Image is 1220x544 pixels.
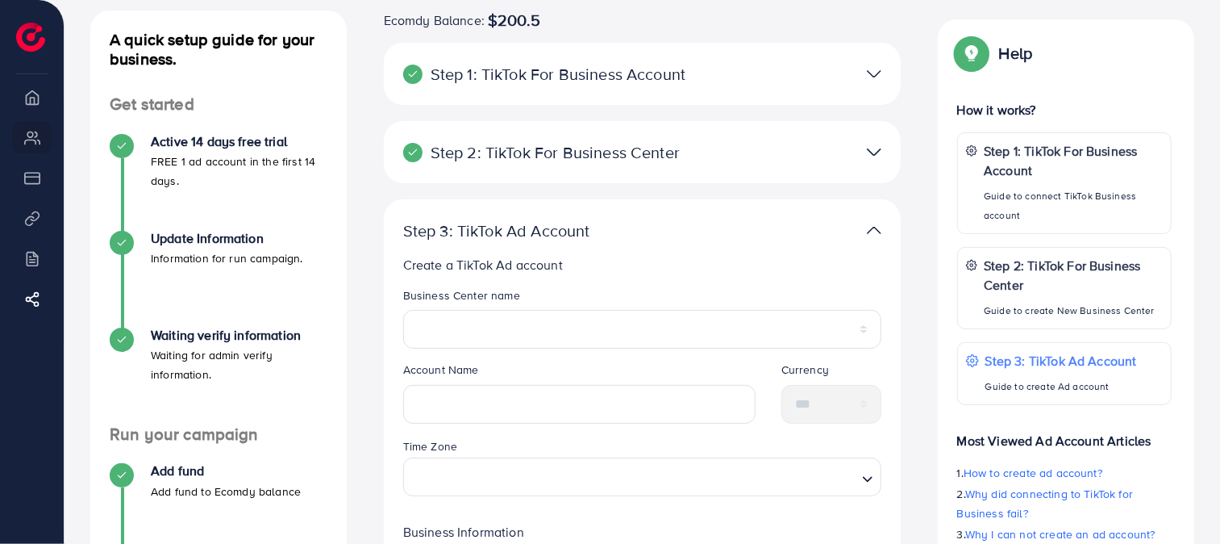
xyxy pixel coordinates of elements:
[384,10,485,30] span: Ecomdy Balance:
[151,249,303,268] p: Information for run campaign.
[90,328,347,425] li: Waiting verify information
[90,231,347,328] li: Update Information
[781,362,881,384] legend: Currency
[151,134,327,149] h4: Active 14 days free trial
[488,10,540,30] span: $200.5
[1151,471,1208,532] iframe: Chat
[90,94,347,115] h4: Get started
[403,143,714,162] p: Step 2: TikTok For Business Center
[403,287,882,310] legend: Business Center name
[410,462,856,492] input: Search for option
[403,362,756,384] legend: Account Name
[957,418,1172,450] p: Most Viewed Ad Account Articles
[957,486,1133,521] span: Why did connecting to TikTok for Business fail?
[151,482,301,501] p: Add fund to Ecomdy balance
[90,134,347,231] li: Active 14 days free trial
[957,463,1172,483] p: 1.
[957,39,986,68] img: Popup guide
[151,328,327,343] h4: Waiting verify information
[965,526,1155,542] span: Why I can not create an ad account?
[984,301,1163,320] p: Guide to create New Business Center
[867,219,881,242] img: TikTok partner
[985,377,1137,396] p: Guide to create Ad account
[151,152,327,190] p: FREE 1 ad account in the first 14 days.
[984,186,1163,225] p: Guide to connect TikTok Business account
[151,231,303,246] h4: Update Information
[16,23,45,52] img: logo
[957,100,1172,119] p: How it works?
[984,141,1163,180] p: Step 1: TikTok For Business Account
[957,525,1172,544] p: 3.
[964,465,1102,481] span: How to create ad account?
[403,65,714,84] p: Step 1: TikTok For Business Account
[151,463,301,479] h4: Add fund
[403,255,882,274] p: Create a TikTok Ad account
[403,438,457,454] label: Time Zone
[403,221,714,241] p: Step 3: TikTok Ad Account
[984,256,1163,295] p: Step 2: TikTok For Business Center
[90,30,347,69] h4: A quick setup guide for your business.
[867,62,881,86] img: TikTok partner
[403,522,882,542] p: Business Information
[957,484,1172,523] p: 2.
[985,351,1137,370] p: Step 3: TikTok Ad Account
[90,425,347,445] h4: Run your campaign
[999,44,1033,63] p: Help
[403,458,882,496] div: Search for option
[151,345,327,384] p: Waiting for admin verify information.
[867,140,881,164] img: TikTok partner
